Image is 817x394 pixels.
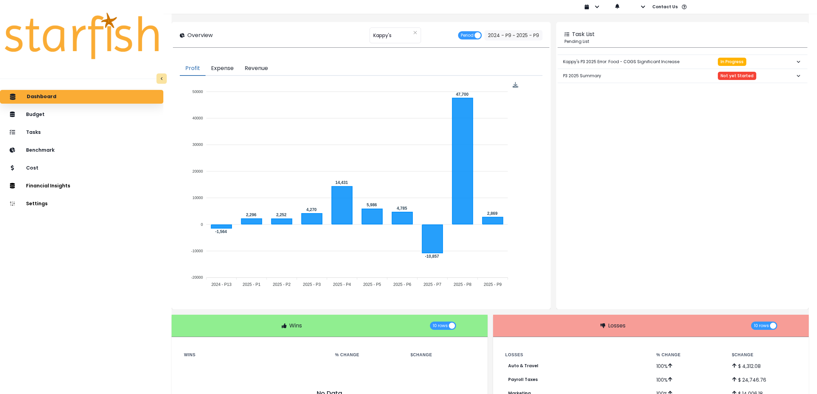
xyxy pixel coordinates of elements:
p: Tasks [26,129,41,135]
span: In Progress [721,59,744,64]
tspan: -10000 [191,249,203,253]
tspan: 2024 - P13 [211,282,232,287]
button: Kappy's P3 2025 Error: Food - COGS Significant IncreaseIn Progress [558,55,807,69]
tspan: 2025 - P9 [484,282,502,287]
svg: close [413,31,417,35]
tspan: 2025 - P5 [363,282,381,287]
p: Kappy's P3 2025 Error: Food - COGS Significant Increase [563,53,679,70]
span: Period [461,31,474,39]
tspan: 2025 - P1 [243,282,260,287]
tspan: -20000 [191,276,203,280]
button: Revenue [239,61,273,76]
tspan: 20000 [192,169,203,173]
span: Not yet Started [721,73,754,78]
p: Benchmark [26,147,55,153]
p: Overview [187,31,213,39]
tspan: 2025 - P8 [454,282,472,287]
tspan: 2025 - P4 [333,282,351,287]
button: Profit [180,61,206,76]
p: Payroll Taxes [508,377,538,382]
td: $ 24,746.76 [726,373,802,386]
tspan: 2025 - P6 [394,282,411,287]
span: Kappy's [373,28,392,43]
tspan: 10000 [192,196,203,200]
tspan: 2025 - P2 [273,282,291,287]
tspan: 30000 [192,143,203,147]
span: 10 rows [754,322,769,330]
button: Expense [206,61,239,76]
td: 100 % [651,373,726,386]
button: Clear [413,29,417,36]
th: Wins [178,351,329,359]
p: Wins [289,322,302,330]
img: Download Profit [513,82,518,88]
th: $ Change [405,351,481,359]
p: Budget [26,112,45,117]
p: Pending List [564,38,801,45]
td: 100 % [651,359,726,373]
th: $ Change [726,351,802,359]
tspan: 0 [201,222,203,227]
div: Menu [513,82,518,88]
p: Losses [608,322,626,330]
button: 2024 - P9 ~ 2025 - P9 [485,30,542,40]
tspan: 50000 [192,90,203,94]
th: % Change [329,351,405,359]
button: P3 2025 SummaryNot yet Started [558,69,807,83]
tspan: 2025 - P3 [303,282,321,287]
th: Losses [500,351,651,359]
p: Task List [572,30,595,38]
p: Auto & Travel [508,363,538,368]
p: Cost [26,165,38,171]
tspan: 2025 - P7 [424,282,442,287]
td: $ 4,312.08 [726,359,802,373]
span: 10 rows [433,322,448,330]
tspan: 40000 [192,116,203,120]
th: % Change [651,351,726,359]
p: Dashboard [27,94,56,100]
p: P3 2025 Summary [563,67,601,84]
